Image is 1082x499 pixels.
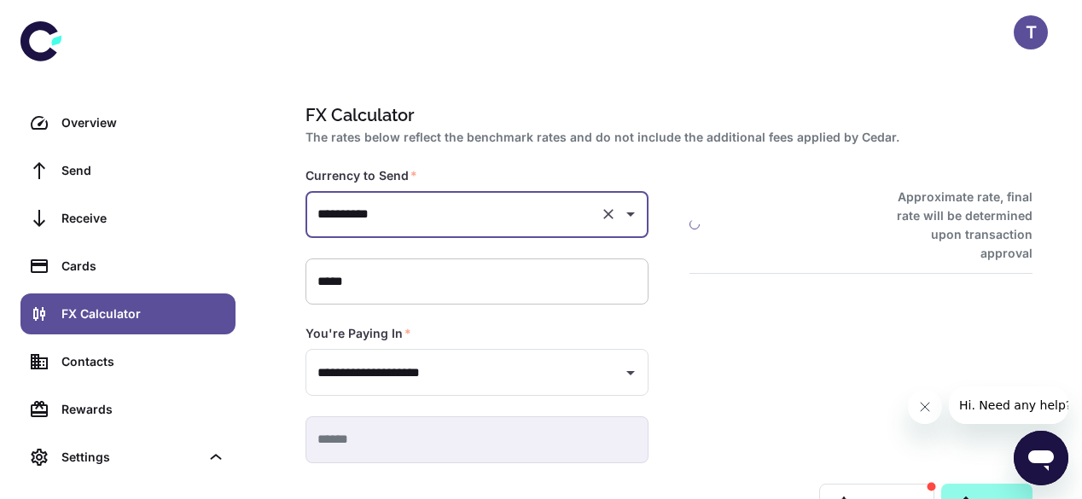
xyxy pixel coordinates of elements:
a: Cards [20,246,236,287]
iframe: Close message [908,390,942,424]
iframe: Message from company [949,386,1068,424]
a: Overview [20,102,236,143]
div: Settings [61,448,200,467]
button: T [1014,15,1048,49]
button: Clear [596,202,620,226]
a: FX Calculator [20,293,236,334]
label: You're Paying In [305,325,411,342]
h6: Approximate rate, final rate will be determined upon transaction approval [878,188,1033,263]
iframe: Button to launch messaging window [1014,431,1068,485]
div: Send [61,161,225,180]
a: Receive [20,198,236,239]
div: FX Calculator [61,305,225,323]
div: Overview [61,113,225,132]
a: Send [20,150,236,191]
div: Contacts [61,352,225,371]
a: Contacts [20,341,236,382]
span: Hi. Need any help? [10,12,123,26]
label: Currency to Send [305,167,417,184]
h1: FX Calculator [305,102,1026,128]
a: Rewards [20,389,236,430]
div: Rewards [61,400,225,419]
div: Settings [20,437,236,478]
div: Cards [61,257,225,276]
button: Open [619,202,643,226]
button: Open [619,361,643,385]
div: Receive [61,209,225,228]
